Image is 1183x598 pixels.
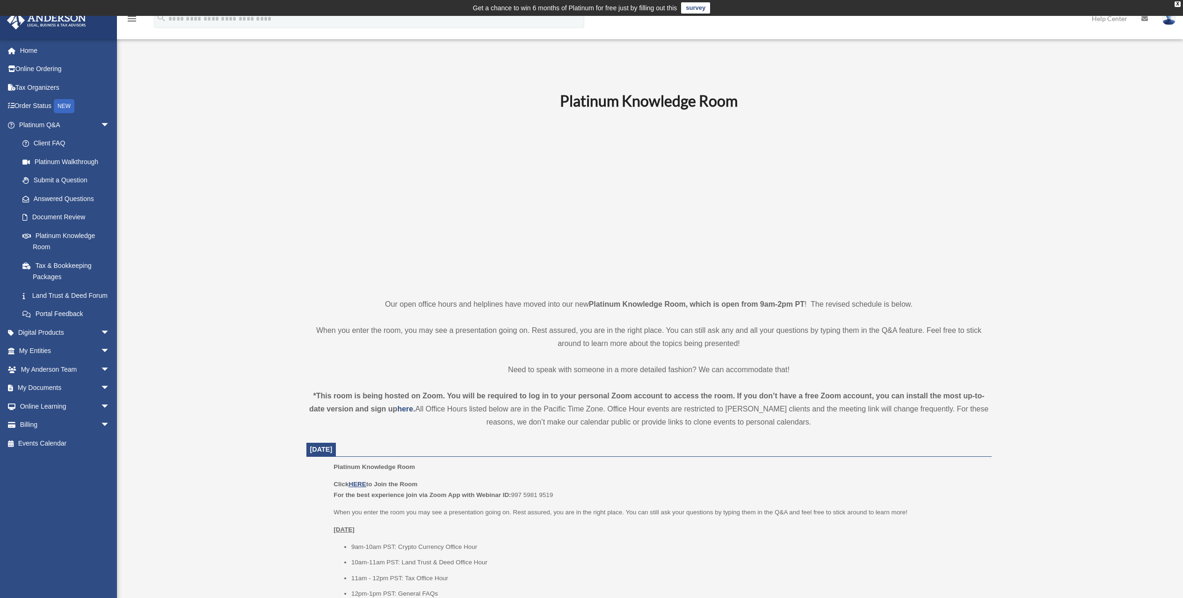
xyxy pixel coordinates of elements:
strong: Platinum Knowledge Room, which is open from 9am-2pm PT [589,300,805,308]
b: Click to Join the Room [334,481,417,488]
span: arrow_drop_down [101,416,119,435]
li: 11am - 12pm PST: Tax Office Hour [351,573,985,584]
a: survey [681,2,710,14]
li: 10am-11am PST: Land Trust & Deed Office Hour [351,557,985,568]
img: User Pic [1162,12,1176,25]
strong: . [413,405,415,413]
div: close [1175,1,1181,7]
p: Need to speak with someone in a more detailed fashion? We can accommodate that! [306,363,992,376]
b: Platinum Knowledge Room [560,92,738,110]
a: Answered Questions [13,189,124,208]
a: here [397,405,413,413]
a: Billingarrow_drop_down [7,416,124,434]
strong: *This room is being hosted on Zoom. You will be required to log in to your personal Zoom account ... [309,392,985,413]
span: arrow_drop_down [101,323,119,342]
p: When you enter the room you may see a presentation going on. Rest assured, you are in the right p... [334,507,985,518]
span: [DATE] [310,446,333,453]
a: Platinum Walkthrough [13,152,124,171]
span: Platinum Knowledge Room [334,463,415,470]
a: Home [7,41,124,60]
a: menu [126,16,138,24]
div: Get a chance to win 6 months of Platinum for free just by filling out this [473,2,677,14]
a: Online Ordering [7,60,124,79]
li: 9am-10am PST: Crypto Currency Office Hour [351,541,985,553]
a: Events Calendar [7,434,124,453]
p: Our open office hours and helplines have moved into our new ! The revised schedule is below. [306,298,992,311]
a: Client FAQ [13,134,124,153]
span: arrow_drop_down [101,342,119,361]
a: My Entitiesarrow_drop_down [7,342,124,360]
a: Land Trust & Deed Forum [13,286,124,305]
a: Submit a Question [13,171,124,190]
a: Order StatusNEW [7,97,124,116]
i: menu [126,13,138,24]
a: Platinum Q&Aarrow_drop_down [7,115,124,134]
a: Tax Organizers [7,78,124,97]
span: arrow_drop_down [101,397,119,416]
p: When you enter the room, you may see a presentation going on. Rest assured, you are in the right ... [306,324,992,350]
u: [DATE] [334,526,355,533]
a: Online Learningarrow_drop_down [7,397,124,416]
span: arrow_drop_down [101,115,119,135]
iframe: 231110_Toby_KnowledgeRoom [508,122,789,281]
i: search [156,13,167,23]
span: arrow_drop_down [101,379,119,398]
b: For the best experience join via Zoom App with Webinar ID: [334,491,511,498]
a: My Documentsarrow_drop_down [7,379,124,397]
a: Digital Productsarrow_drop_down [7,323,124,342]
a: Document Review [13,208,124,227]
a: HERE [348,481,366,488]
div: All Office Hours listed below are in the Pacific Time Zone. Office Hour events are restricted to ... [306,389,992,429]
a: Portal Feedback [13,305,124,324]
a: My Anderson Teamarrow_drop_down [7,360,124,379]
a: Tax & Bookkeeping Packages [13,256,124,286]
img: Anderson Advisors Platinum Portal [4,11,89,29]
span: arrow_drop_down [101,360,119,379]
p: 997 5981 9519 [334,479,985,501]
div: NEW [54,99,74,113]
a: Platinum Knowledge Room [13,226,119,256]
